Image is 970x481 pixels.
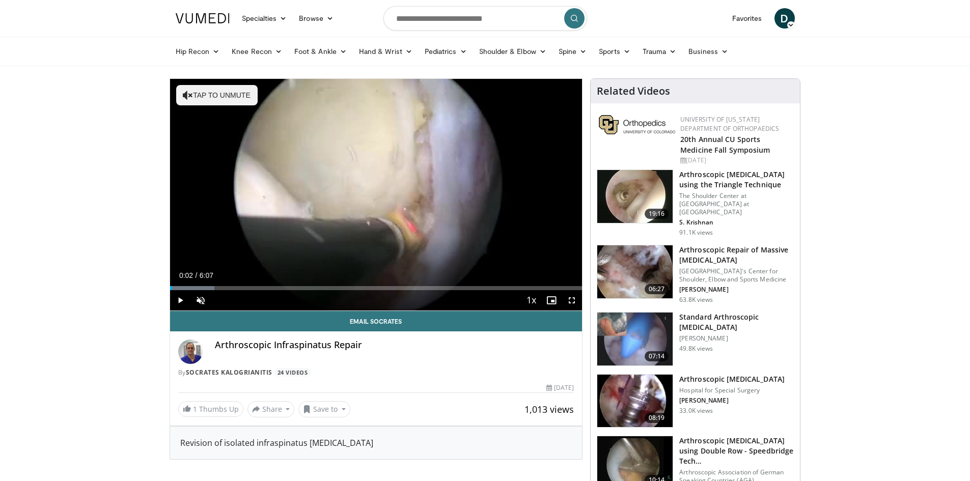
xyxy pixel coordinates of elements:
button: Share [247,401,295,417]
a: Trauma [636,41,683,62]
a: 24 Videos [274,368,311,377]
span: 06:27 [645,284,669,294]
h3: Arthroscopic [MEDICAL_DATA] using the Triangle Technique [679,169,794,190]
video-js: Video Player [170,79,583,311]
a: 08:19 Arthroscopic [MEDICAL_DATA] Hospital for Special Surgery [PERSON_NAME] 33.0K views [597,374,794,428]
a: University of [US_STATE] Department of Orthopaedics [680,115,779,133]
a: 1 Thumbs Up [178,401,243,417]
p: S. Krishnan [679,218,794,227]
p: Hospital for Special Surgery [679,386,785,394]
span: 19:16 [645,209,669,219]
a: Shoulder & Elbow [473,41,552,62]
a: Spine [552,41,593,62]
button: Play [170,290,190,310]
span: 07:14 [645,351,669,361]
a: Favorites [726,8,768,29]
span: 6:07 [200,271,213,279]
button: Enable picture-in-picture mode [541,290,562,310]
img: VuMedi Logo [176,13,230,23]
a: Hip Recon [170,41,226,62]
span: 1 [193,404,197,414]
a: Hand & Wrist [353,41,419,62]
button: Fullscreen [562,290,582,310]
a: Business [682,41,734,62]
img: 38854_0000_3.png.150x105_q85_crop-smart_upscale.jpg [597,313,673,365]
button: Tap to unmute [176,85,258,105]
a: 06:27 Arthroscopic Repair of Massive [MEDICAL_DATA] [GEOGRAPHIC_DATA]'s Center for Shoulder, Elbo... [597,245,794,304]
button: Unmute [190,290,211,310]
h3: Arthroscopic Repair of Massive [MEDICAL_DATA] [679,245,794,265]
span: 0:02 [179,271,193,279]
h3: Arthroscopic [MEDICAL_DATA] [679,374,785,384]
input: Search topics, interventions [383,6,587,31]
a: Knee Recon [226,41,288,62]
h3: Standard Arthroscopic [MEDICAL_DATA] [679,312,794,332]
a: Email Socrates [170,311,583,331]
span: / [196,271,198,279]
p: 49.8K views [679,345,713,353]
div: Revision of isolated infraspinatus [MEDICAL_DATA] [180,437,572,449]
a: Specialties [236,8,293,29]
h4: Related Videos [597,85,670,97]
span: 08:19 [645,413,669,423]
img: 281021_0002_1.png.150x105_q85_crop-smart_upscale.jpg [597,245,673,298]
a: Foot & Ankle [288,41,353,62]
a: Socrates Kalogrianitis [186,368,272,377]
img: krish_3.png.150x105_q85_crop-smart_upscale.jpg [597,170,673,223]
button: Playback Rate [521,290,541,310]
button: Save to [298,401,350,417]
a: 19:16 Arthroscopic [MEDICAL_DATA] using the Triangle Technique The Shoulder Center at [GEOGRAPHIC... [597,169,794,237]
a: Pediatrics [419,41,473,62]
a: D [774,8,795,29]
img: 355603a8-37da-49b6-856f-e00d7e9307d3.png.150x105_q85_autocrop_double_scale_upscale_version-0.2.png [599,115,675,134]
p: The Shoulder Center at [GEOGRAPHIC_DATA] at [GEOGRAPHIC_DATA] [679,192,794,216]
p: 33.0K views [679,407,713,415]
img: 10051_3.png.150x105_q85_crop-smart_upscale.jpg [597,375,673,428]
p: 91.1K views [679,229,713,237]
p: [PERSON_NAME] [679,286,794,294]
a: Sports [593,41,636,62]
h4: Arthroscopic Infraspinatus Repair [215,339,574,351]
span: 1,013 views [524,403,574,415]
div: [DATE] [546,383,574,392]
p: [PERSON_NAME] [679,334,794,343]
h3: Arthroscopic [MEDICAL_DATA] using Double Row - Speedbridge Tech… [679,436,794,466]
img: Avatar [178,339,203,364]
a: 07:14 Standard Arthroscopic [MEDICAL_DATA] [PERSON_NAME] 49.8K views [597,312,794,366]
div: Progress Bar [170,286,583,290]
div: By [178,368,574,377]
div: [DATE] [680,156,792,165]
a: Browse [293,8,340,29]
a: 20th Annual CU Sports Medicine Fall Symposium [680,134,770,155]
p: [GEOGRAPHIC_DATA]'s Center for Shoulder, Elbow and Sports Medicine [679,267,794,284]
p: 63.8K views [679,296,713,304]
p: [PERSON_NAME] [679,397,785,405]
